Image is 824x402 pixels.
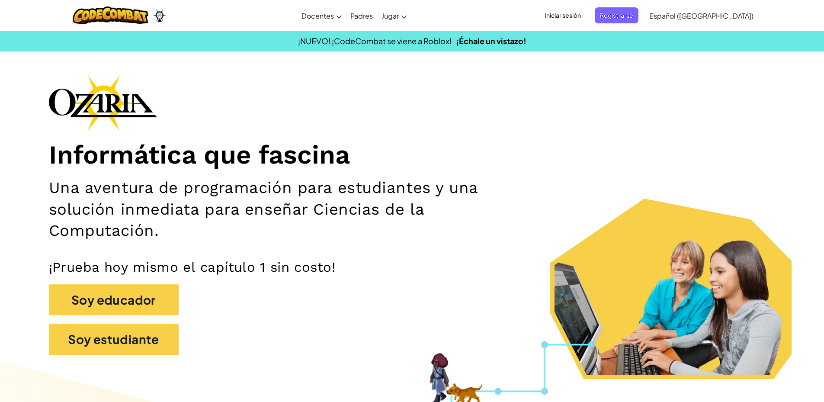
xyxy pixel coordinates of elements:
[49,139,776,171] h1: Informática que fascina
[382,11,399,20] span: Jugar
[49,177,536,241] h2: Una aventura de programación para estudiantes y una solución inmediata para enseñar Ciencias de l...
[301,11,334,20] span: Docentes
[49,259,776,276] p: ¡Prueba hoy mismo el capítulo 1 sin costo!
[649,11,753,20] span: Español ([GEOGRAPHIC_DATA])
[377,4,411,27] a: Jugar
[297,4,346,27] a: Docentes
[346,4,377,27] a: Padres
[49,75,157,131] img: Ozaria branding logo
[49,284,179,315] button: Soy educador
[595,7,638,23] button: Registrarse
[645,4,758,27] a: Español ([GEOGRAPHIC_DATA])
[298,36,452,46] span: ¡NUEVO! ¡CodeCombat se viene a Roblox!
[73,6,148,24] img: CodeCombat logo
[49,324,179,355] button: Soy estudiante
[153,9,167,22] img: Ozaria
[456,36,526,46] a: ¡Échale un vistazo!
[539,7,586,23] button: Iniciar sesión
